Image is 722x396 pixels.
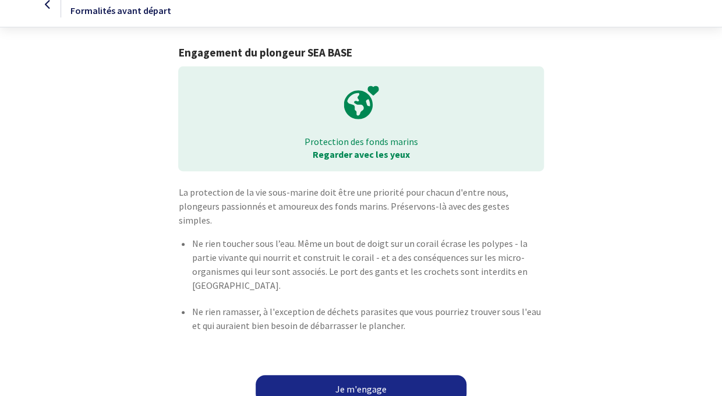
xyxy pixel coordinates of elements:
[192,305,543,333] p: Ne rien ramasser, à l'exception de déchets parasites que vous pourriez trouver sous l'eau et qui ...
[178,185,543,227] p: La protection de la vie sous-marine doit être une priorité pour chacun d'entre nous, plongeurs pa...
[178,46,543,59] h1: Engagement du plongeur SEA BASE
[186,135,535,148] p: Protection des fonds marins
[192,236,543,292] p: Ne rien toucher sous l’eau. Même un bout de doigt sur un corail écrase les polypes - la partie vi...
[313,148,410,160] strong: Regarder avec les yeux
